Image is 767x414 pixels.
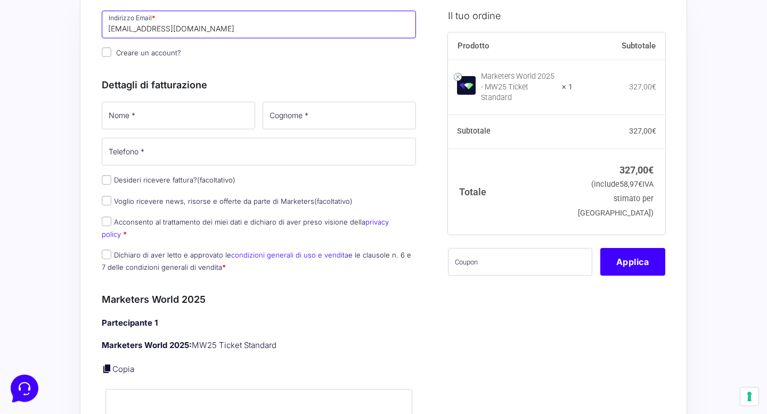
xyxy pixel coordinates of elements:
[638,180,642,189] span: €
[231,251,348,259] a: condizioni generali di uso e vendita
[102,292,416,307] h3: Marketers World 2025
[32,331,50,341] p: Home
[92,331,121,341] p: Messaggi
[652,82,656,90] span: €
[197,176,235,184] span: (facoltativo)
[112,364,134,374] a: Copia
[102,217,111,226] input: Acconsento al trattamento dei miei dati e dichiaro di aver preso visione dellaprivacy policy
[619,180,642,189] span: 58,97
[51,60,72,81] img: dark
[24,155,174,165] input: Cerca un articolo...
[102,340,192,350] strong: Marketers World 2025:
[652,127,656,135] span: €
[17,43,91,51] span: Le tue conversazioni
[629,82,656,90] bdi: 327,00
[448,247,592,275] input: Coupon
[102,175,111,185] input: Desideri ricevere fattura?(facoltativo)
[34,60,55,81] img: dark
[740,387,758,405] button: Le tue preferenze relative al consenso per le tecnologie di tracciamento
[139,316,205,341] button: Aiuto
[74,316,140,341] button: Messaggi
[448,32,573,60] th: Prodotto
[562,81,573,92] strong: × 1
[17,132,83,140] span: Trova una risposta
[600,247,665,275] button: Applica
[17,60,38,81] img: dark
[102,176,235,184] label: Desideri ricevere fattura?
[116,48,181,57] span: Creare un account?
[648,164,654,175] span: €
[102,317,416,329] h4: Partecipante 1
[448,148,573,234] th: Totale
[481,71,556,103] div: Marketers World 2025 - MW25 Ticket Standard
[102,11,416,38] input: Indirizzo Email *
[629,127,656,135] bdi: 327,00
[164,331,179,341] p: Aiuto
[113,132,196,140] a: Apri Centro Assistenza
[102,218,389,238] label: Acconsento al trattamento dei miei dati e dichiaro di aver preso visione della
[573,32,665,60] th: Subtotale
[457,76,476,95] img: Marketers World 2025 - MW25 Ticket Standard
[578,180,654,218] small: (include IVA stimato per [GEOGRAPHIC_DATA])
[9,372,40,404] iframe: Customerly Messenger Launcher
[314,197,353,205] span: (facoltativo)
[9,9,179,26] h2: Ciao da Marketers 👋
[102,47,111,57] input: Creare un account?
[102,138,416,165] input: Telefono *
[619,164,654,175] bdi: 327,00
[102,197,353,205] label: Voglio ricevere news, risorse e offerte da parte di Marketers
[102,78,416,92] h3: Dettagli di fatturazione
[17,89,196,111] button: Inizia una conversazione
[102,340,416,352] p: MW25 Ticket Standard
[102,102,255,129] input: Nome *
[448,114,573,148] th: Subtotale
[102,363,112,374] a: Copia i dettagli dell'acquirente
[448,8,665,22] h3: Il tuo ordine
[102,250,111,259] input: Dichiaro di aver letto e approvato lecondizioni generali di uso e venditae le clausole n. 6 e 7 d...
[69,96,157,104] span: Inizia una conversazione
[102,196,111,205] input: Voglio ricevere news, risorse e offerte da parte di Marketers(facoltativo)
[263,102,416,129] input: Cognome *
[102,251,411,271] label: Dichiaro di aver letto e approvato le e le clausole n. 6 e 7 delle condizioni generali di vendita
[9,316,74,341] button: Home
